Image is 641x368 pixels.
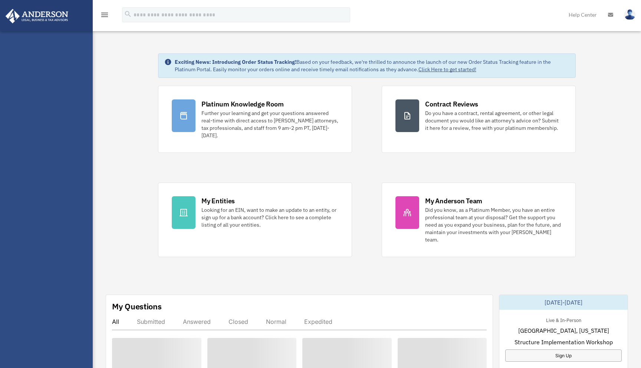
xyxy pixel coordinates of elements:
div: All [112,318,119,325]
span: [GEOGRAPHIC_DATA], [US_STATE] [518,326,609,335]
a: menu [100,13,109,19]
a: My Entities Looking for an EIN, want to make an update to an entity, or sign up for a bank accoun... [158,183,352,257]
div: My Anderson Team [425,196,482,206]
span: Structure Implementation Workshop [515,338,613,346]
i: search [124,10,132,18]
div: Expedited [304,318,332,325]
i: menu [100,10,109,19]
div: My Questions [112,301,162,312]
img: User Pic [624,9,635,20]
div: Closed [229,318,248,325]
div: Platinum Knowledge Room [201,99,284,109]
div: My Entities [201,196,235,206]
div: Looking for an EIN, want to make an update to an entity, or sign up for a bank account? Click her... [201,206,338,229]
div: Do you have a contract, rental agreement, or other legal document you would like an attorney's ad... [425,109,562,132]
div: Contract Reviews [425,99,478,109]
div: Answered [183,318,211,325]
div: Further your learning and get your questions answered real-time with direct access to [PERSON_NAM... [201,109,338,139]
a: Sign Up [505,349,622,362]
div: Did you know, as a Platinum Member, you have an entire professional team at your disposal? Get th... [425,206,562,243]
div: Submitted [137,318,165,325]
a: Contract Reviews Do you have a contract, rental agreement, or other legal document you would like... [382,86,576,153]
div: Based on your feedback, we're thrilled to announce the launch of our new Order Status Tracking fe... [175,58,569,73]
div: Live & In-Person [540,316,587,323]
div: Normal [266,318,286,325]
a: My Anderson Team Did you know, as a Platinum Member, you have an entire professional team at your... [382,183,576,257]
a: Platinum Knowledge Room Further your learning and get your questions answered real-time with dire... [158,86,352,153]
img: Anderson Advisors Platinum Portal [3,9,70,23]
a: Click Here to get started! [418,66,476,73]
strong: Exciting News: Introducing Order Status Tracking! [175,59,296,65]
div: [DATE]-[DATE] [499,295,628,310]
